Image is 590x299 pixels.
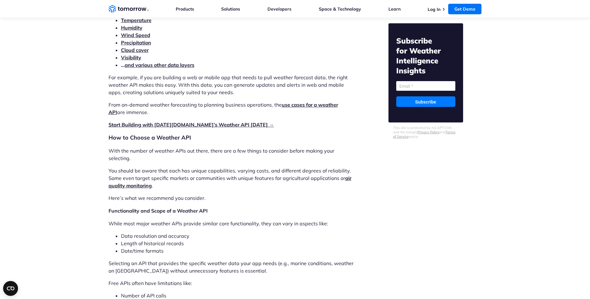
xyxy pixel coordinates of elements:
li: Data resolution and accuracy [121,232,355,240]
a: air quality monitoring [109,175,351,189]
p: This site is protected by reCAPTCHA and the Google and apply. [393,126,458,139]
p: For example, if you are building a web or mobile app that needs to pull weather forecast data, th... [109,74,355,96]
a: Developers [267,6,291,12]
p: With the number of weather APIs out there, there are a few things to consider before making your ... [109,147,355,162]
p: You should be aware that each has unique capabilities, varying costs, and different degrees of re... [109,167,355,189]
a: Temperature [121,17,151,23]
a: use cases for a weather API [109,102,338,115]
a: Privacy Policy [417,130,439,134]
a: Learn [388,6,401,12]
strong: … [121,62,194,68]
p: Here’s what we recommend you consider. [109,194,355,202]
a: and various other data layers [125,62,194,68]
a: Get Demo [448,4,481,14]
a: Visibility [121,54,141,61]
a: Precipitation [121,39,151,46]
h2: Subscribe for Weather Intelligence Insights [396,36,455,76]
a: Space & Technology [319,6,361,12]
a: Humidity [121,25,142,31]
h2: How to Choose a Weather API [109,133,355,142]
input: Subscribe [396,96,455,107]
a: Terms of Service [393,130,455,139]
p: Selecting an API that provides the specific weather data your app needs (e.g., marine conditions,... [109,260,355,274]
a: Log In [428,7,440,12]
p: While most major weather APIs provide similar core functionality, they can vary in aspects like: [109,220,355,227]
a: Home link [109,4,149,14]
a: Solutions [221,6,240,12]
h3: Functionality and Scope of a Weather API [109,207,355,215]
input: Email * [396,81,455,91]
button: Open CMP widget [3,281,18,296]
a: Start Building with [DATE][DOMAIN_NAME]’s Weather API [DATE] → [109,122,274,128]
p: Free APIs often have limitations like: [109,279,355,287]
a: Wind Speed [121,32,150,38]
p: From on-demand weather forecasting to planning business operations, the are immense. [109,101,355,116]
li: Length of historical records [121,240,355,247]
a: Products [176,6,194,12]
a: Cloud cover [121,47,149,53]
li: Date/time formats [121,247,355,255]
